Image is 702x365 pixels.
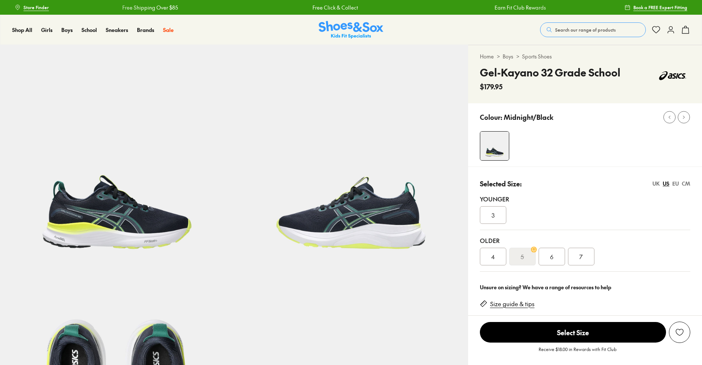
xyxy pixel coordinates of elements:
[106,26,128,34] a: Sneakers
[163,26,174,33] span: Sale
[263,4,308,11] a: Free Click & Collect
[41,26,53,34] a: Girls
[579,252,583,261] span: 7
[550,252,553,261] span: 6
[12,26,32,34] a: Shop All
[522,53,552,60] a: Sports Shoes
[633,4,687,11] span: Book a FREE Expert Fitting
[652,180,660,187] div: UK
[480,132,509,160] img: 4-551472_1
[23,4,49,11] span: Store Finder
[106,26,128,33] span: Sneakers
[445,4,496,11] a: Earn Fit Club Rewards
[480,283,690,291] div: Unsure on sizing? We have a range of resources to help
[41,26,53,33] span: Girls
[319,21,383,39] img: SNS_Logo_Responsive.svg
[480,322,666,343] span: Select Size
[521,252,524,261] s: 5
[82,26,97,34] a: School
[490,300,535,308] a: Size guide & tips
[61,26,73,34] a: Boys
[480,53,494,60] a: Home
[480,194,690,203] div: Younger
[480,179,522,189] p: Selected Size:
[73,4,129,11] a: Free Shipping Over $85
[319,21,383,39] a: Shoes & Sox
[234,45,468,279] img: 5-551473_1
[480,236,690,245] div: Older
[137,26,154,33] span: Brands
[480,112,502,122] p: Colour:
[61,26,73,33] span: Boys
[491,252,495,261] span: 4
[137,26,154,34] a: Brands
[663,180,669,187] div: US
[492,211,495,219] span: 3
[504,112,553,122] p: Midnight/Black
[15,1,49,14] a: Store Finder
[480,322,666,343] button: Select Size
[480,82,503,92] span: $179.95
[503,53,513,60] a: Boys
[669,322,690,343] button: Add to Wishlist
[539,346,616,359] p: Receive $18.00 in Rewards with Fit Club
[480,53,690,60] div: > >
[12,26,32,33] span: Shop All
[540,22,646,37] button: Search our range of products
[625,1,687,14] a: Book a FREE Expert Fitting
[480,65,620,80] h4: Gel-Kayano 32 Grade School
[555,26,616,33] span: Search our range of products
[655,65,690,87] img: Vendor logo
[682,180,690,187] div: CM
[82,26,97,33] span: School
[163,26,174,34] a: Sale
[672,180,679,187] div: EU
